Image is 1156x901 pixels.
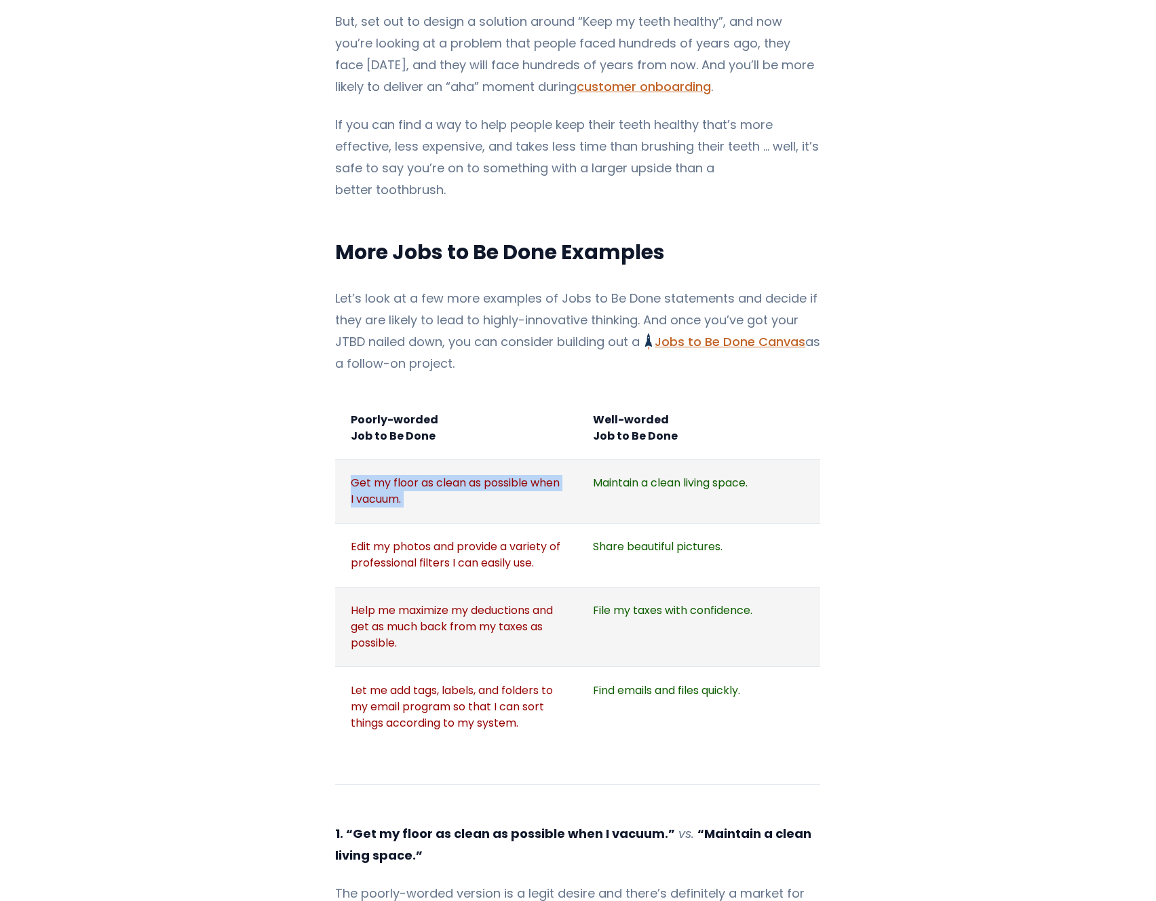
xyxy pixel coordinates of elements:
p: But, set out to design a solution around “Keep my teeth healthy”, and now you’re looking at a pro... [335,11,820,98]
td: Find emails and files quickly. [578,667,821,746]
em: vs. [678,825,694,842]
strong: 1. “Get my floor as clean as possible when I vacuum.” [335,825,675,842]
a: customer onboarding [577,78,711,95]
td: File my taxes with confidence. [578,587,821,667]
td: Let me add tags, labels, and folders to my email program so that I can sort things according to m... [335,667,578,746]
h2: More Jobs to Be Done Examples [335,239,820,266]
p: Let’s look at a few more examples of Jobs to Be Done statements and decide if they are likely to ... [335,288,820,375]
td: Help me maximize my deductions and get as much back from my taxes as possible. [335,587,578,667]
strong: Well-worded Job to Be Done [593,412,678,444]
td: Get my floor as clean as possible when I vacuum. [335,460,578,524]
td: Share beautiful pictures. [578,523,821,587]
p: If you can find a way to help people keep their teeth healthy that’s more effective, less expensi... [335,114,820,201]
td: Maintain a clean living space. [578,460,821,524]
td: Edit my photos and provide a variety of professional filters I can easily use. [335,523,578,587]
strong: Poorly-worded Job to Be Done [351,412,438,444]
a: Jobs to Be Done Canvas [645,333,805,350]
